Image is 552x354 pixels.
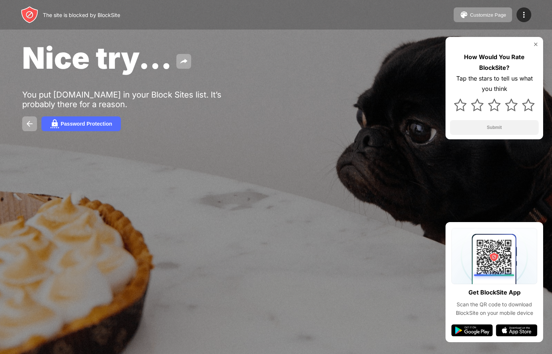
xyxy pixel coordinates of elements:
[505,99,518,111] img: star.svg
[460,10,468,19] img: pallet.svg
[471,99,484,111] img: star.svg
[468,287,521,298] div: Get BlockSite App
[50,119,59,128] img: password.svg
[522,99,535,111] img: star.svg
[454,99,467,111] img: star.svg
[41,116,121,131] button: Password Protection
[451,228,537,284] img: qrcode.svg
[22,40,172,76] span: Nice try...
[519,10,528,19] img: menu-icon.svg
[61,121,112,127] div: Password Protection
[179,57,188,66] img: share.svg
[470,12,506,18] div: Customize Page
[533,41,539,47] img: rate-us-close.svg
[496,324,537,336] img: app-store.svg
[451,324,493,336] img: google-play.svg
[454,7,512,22] button: Customize Page
[25,119,34,128] img: back.svg
[21,6,38,24] img: header-logo.svg
[450,73,539,95] div: Tap the stars to tell us what you think
[450,120,539,135] button: Submit
[450,52,539,73] div: How Would You Rate BlockSite?
[451,300,537,317] div: Scan the QR code to download BlockSite on your mobile device
[43,12,120,18] div: The site is blocked by BlockSite
[488,99,501,111] img: star.svg
[22,90,251,109] div: You put [DOMAIN_NAME] in your Block Sites list. It’s probably there for a reason.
